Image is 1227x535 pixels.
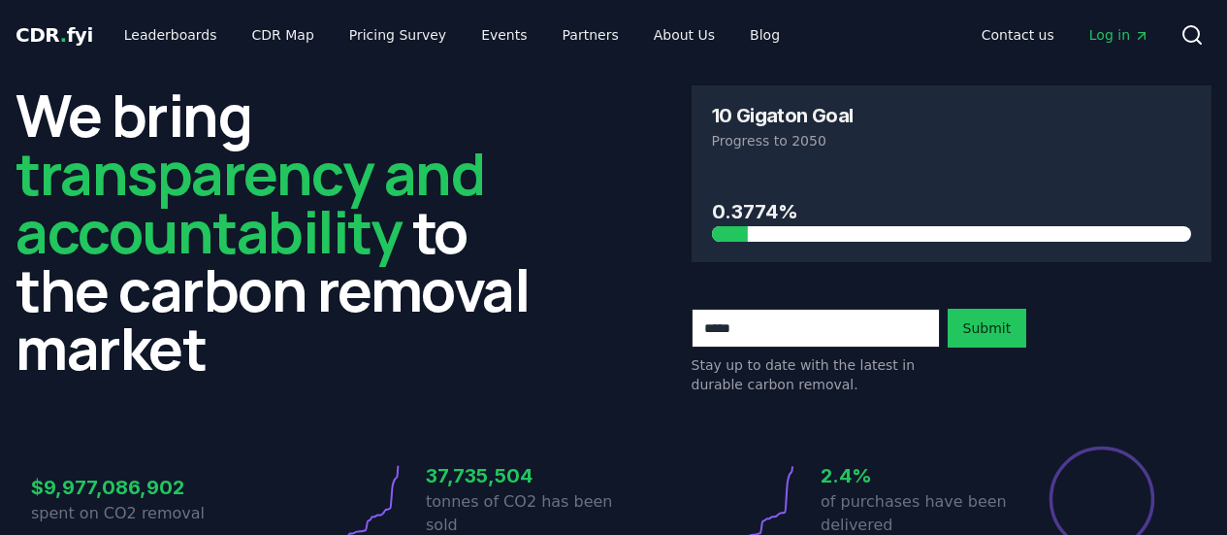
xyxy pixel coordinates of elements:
[16,21,93,49] a: CDR.fyi
[16,23,93,47] span: CDR fyi
[60,23,67,47] span: .
[109,17,795,52] nav: Main
[734,17,795,52] a: Blog
[821,461,1009,490] h3: 2.4%
[466,17,542,52] a: Events
[547,17,634,52] a: Partners
[638,17,730,52] a: About Us
[426,461,614,490] h3: 37,735,504
[31,473,219,502] h3: $9,977,086,902
[334,17,462,52] a: Pricing Survey
[1089,25,1149,45] span: Log in
[237,17,330,52] a: CDR Map
[948,309,1027,348] button: Submit
[16,133,484,271] span: transparency and accountability
[712,131,1192,150] p: Progress to 2050
[966,17,1165,52] nav: Main
[31,502,219,525] p: spent on CO2 removal
[712,197,1192,226] h3: 0.3774%
[109,17,233,52] a: Leaderboards
[16,85,536,377] h2: We bring to the carbon removal market
[692,355,940,394] p: Stay up to date with the latest in durable carbon removal.
[966,17,1070,52] a: Contact us
[1074,17,1165,52] a: Log in
[712,106,854,125] h3: 10 Gigaton Goal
